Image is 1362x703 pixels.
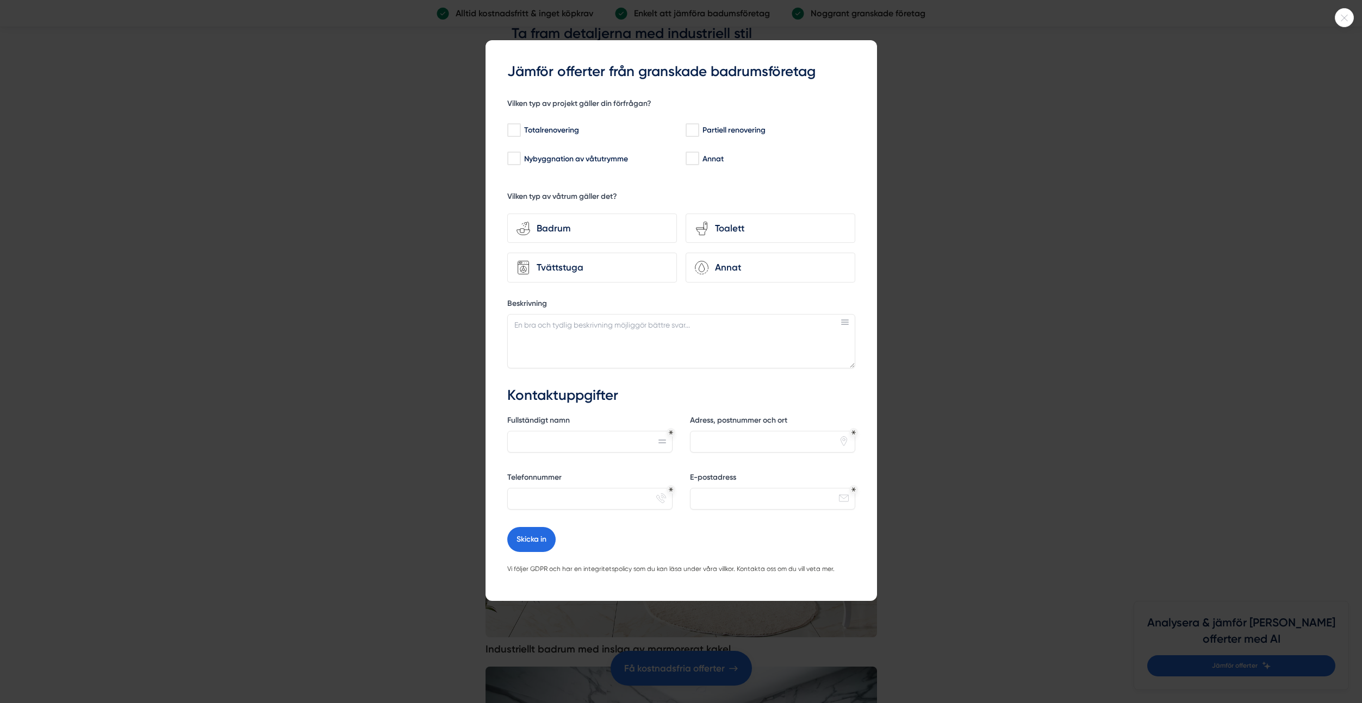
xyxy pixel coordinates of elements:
[507,98,651,112] h5: Vilken typ av projekt gäller din förfrågan?
[669,430,673,435] div: Obligatoriskt
[851,487,856,492] div: Obligatoriskt
[851,430,856,435] div: Obligatoriskt
[507,564,855,575] p: Vi följer GDPR och har en integritetspolicy som du kan läsa under våra villkor. Kontakta oss om d...
[507,415,673,429] label: Fullständigt namn
[690,472,855,486] label: E-postadress
[507,125,520,136] input: Totalrenovering
[686,125,698,136] input: Partiell renovering
[686,153,698,164] input: Annat
[507,298,855,312] label: Beskrivning
[507,191,617,205] h5: Vilken typ av våtrum gäller det?
[507,472,673,486] label: Telefonnummer
[690,415,855,429] label: Adress, postnummer och ort
[669,487,673,492] div: Obligatoriskt
[507,62,855,81] h3: Jämför offerter från granskade badrumsföretag
[507,153,520,164] input: Nybyggnation av våtutrymme
[507,527,556,552] button: Skicka in
[507,386,855,405] h3: Kontaktuppgifter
